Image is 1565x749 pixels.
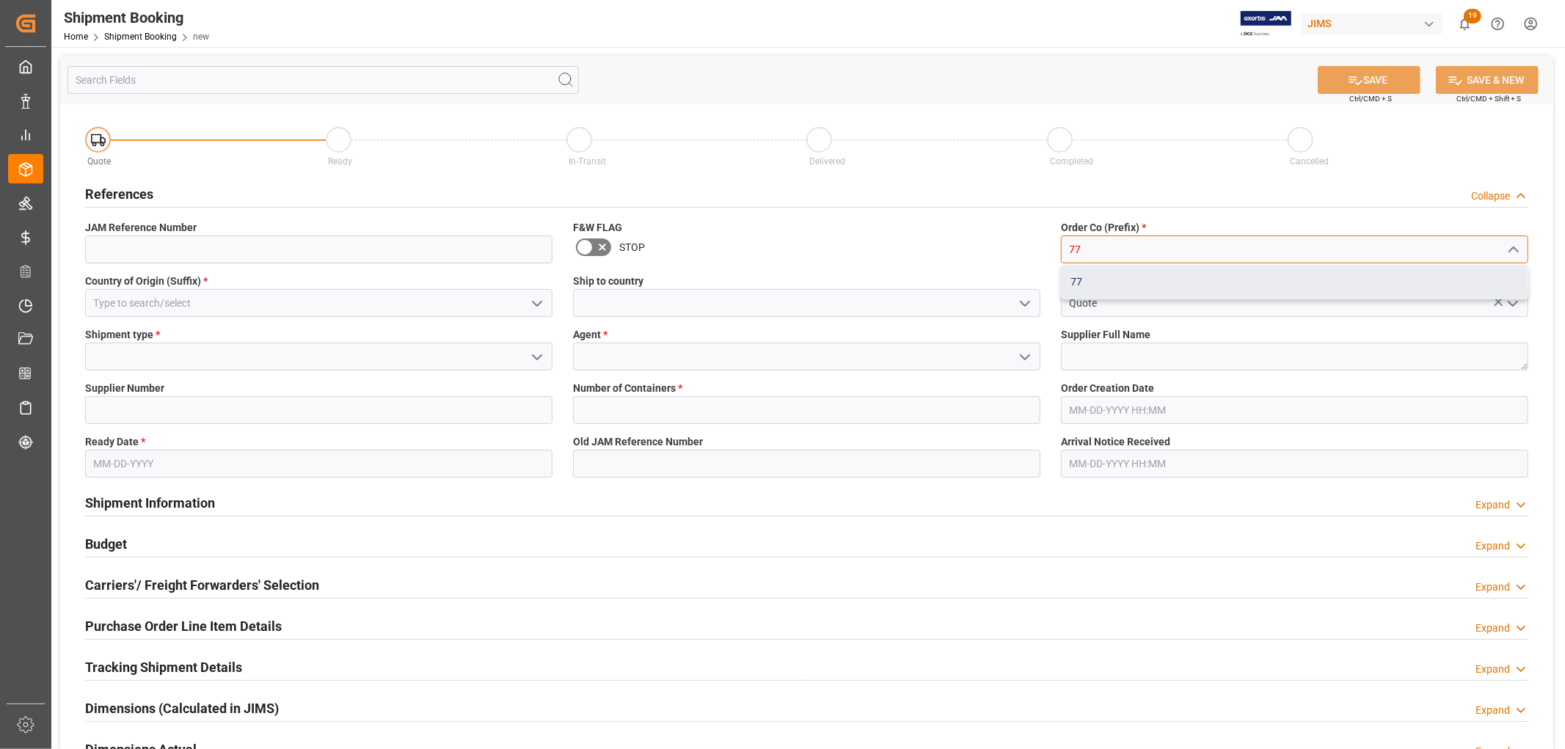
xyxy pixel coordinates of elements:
span: STOP [619,240,645,255]
input: MM-DD-YYYY HH:MM [1061,450,1528,478]
span: In-Transit [569,156,606,167]
input: MM-DD-YYYY [85,450,552,478]
span: Quote [88,156,112,167]
button: open menu [525,292,547,315]
span: Arrival Notice Received [1061,434,1170,450]
span: Order Creation Date [1061,381,1154,396]
h2: Purchase Order Line Item Details [85,616,282,636]
input: MM-DD-YYYY HH:MM [1061,396,1528,424]
span: F&W FLAG [573,220,622,235]
div: Expand [1475,662,1510,677]
span: Old JAM Reference Number [573,434,703,450]
input: Search Fields [68,66,579,94]
span: Order Co (Prefix) [1061,220,1146,235]
div: JIMS [1302,13,1442,34]
span: Delivered [809,156,845,167]
div: Expand [1475,580,1510,595]
span: JAM Reference Number [85,220,197,235]
div: Expand [1475,703,1510,718]
a: Shipment Booking [104,32,177,42]
button: open menu [1013,346,1035,368]
span: Agent [573,327,608,343]
span: Ctrl/CMD + Shift + S [1456,93,1521,104]
span: Ctrl/CMD + S [1349,93,1392,104]
button: open menu [1013,292,1035,315]
span: Ready [328,156,352,167]
span: Number of Containers [573,381,682,396]
h2: Carriers'/ Freight Forwarders' Selection [85,575,319,595]
button: SAVE [1318,66,1420,94]
span: Supplier Full Name [1061,327,1150,343]
img: Exertis%20JAM%20-%20Email%20Logo.jpg_1722504956.jpg [1241,11,1291,37]
div: Expand [1475,497,1510,513]
button: SAVE & NEW [1436,66,1539,94]
div: Shipment Booking [64,7,209,29]
div: 77 [1062,266,1528,299]
h2: Tracking Shipment Details [85,657,242,677]
span: Shipment type [85,327,160,343]
span: Ready Date [85,434,145,450]
input: Type to search/select [85,289,552,317]
span: 19 [1464,9,1481,23]
span: Completed [1050,156,1093,167]
span: Country of Origin (Suffix) [85,274,208,289]
button: Help Center [1481,7,1514,40]
h2: Shipment Information [85,493,215,513]
div: Expand [1475,621,1510,636]
button: show 19 new notifications [1448,7,1481,40]
button: close menu [1501,238,1523,261]
span: Ship to country [573,274,643,289]
h2: References [85,184,153,204]
button: open menu [525,346,547,368]
span: Supplier Number [85,381,164,396]
button: open menu [1501,292,1523,315]
div: Collapse [1471,189,1510,204]
a: Home [64,32,88,42]
div: Expand [1475,538,1510,554]
span: Cancelled [1291,156,1329,167]
h2: Budget [85,534,127,554]
h2: Dimensions (Calculated in JIMS) [85,698,279,718]
button: JIMS [1302,10,1448,37]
